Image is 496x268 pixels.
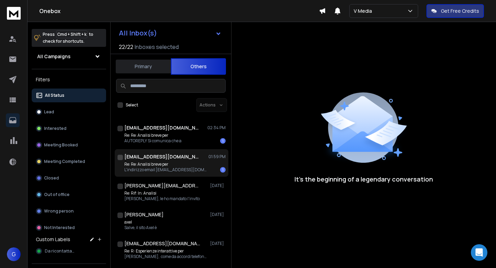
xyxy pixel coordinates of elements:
h3: Inboxes selected [135,43,179,51]
span: 22 / 22 [119,43,133,51]
p: Salve, il sito Axel è [124,225,157,230]
label: Select [126,102,138,108]
div: Open Intercom Messenger [471,244,487,261]
div: 1 [220,167,226,173]
h1: [PERSON_NAME] [124,211,164,218]
p: Meeting Booked [44,142,78,148]
button: Lead [32,105,106,119]
button: G [7,247,21,261]
p: Re: Rif: In: Analisi [124,190,200,196]
p: 01:59 PM [208,154,226,159]
h1: All Campaigns [37,53,71,60]
img: logo [7,7,21,20]
button: Get Free Credits [426,4,484,18]
h1: [EMAIL_ADDRESS][DOMAIN_NAME] [124,153,200,160]
p: [DATE] [210,212,226,217]
h3: Filters [32,75,106,84]
p: [DATE] [210,183,226,188]
p: All Status [45,93,64,98]
p: V Media [354,8,375,14]
p: Lead [44,109,54,115]
button: Interested [32,122,106,135]
h1: Onebox [39,7,319,15]
p: Interested [44,126,66,131]
p: Get Free Credits [441,8,479,14]
button: Wrong person [32,204,106,218]
button: Da ricontattare [32,244,106,258]
h1: [EMAIL_ADDRESS][DOMAIN_NAME] [124,124,200,131]
p: Re: Re: Analisi breve per [124,162,207,167]
button: All Status [32,89,106,102]
button: Others [171,58,226,75]
p: Closed [44,175,59,181]
span: Cmd + Shift + k [56,30,87,38]
p: AUTOREPLY Si comunica che a [124,138,182,144]
button: Primary [116,59,171,74]
h3: Custom Labels [36,236,70,243]
button: All Inbox(s) [113,26,227,40]
p: [PERSON_NAME], le ho mandato l'invito [124,196,200,202]
p: It’s the beginning of a legendary conversation [294,174,433,184]
p: Not Interested [44,225,75,230]
p: L'indirizzo email [EMAIL_ADDRESS][DOMAIN_NAME] è stato [124,167,207,173]
button: All Campaigns [32,50,106,63]
h1: [PERSON_NAME][EMAIL_ADDRESS][DOMAIN_NAME] [124,182,200,189]
button: Meeting Completed [32,155,106,168]
p: Press to check for shortcuts. [43,31,93,45]
h1: [EMAIL_ADDRESS][DOMAIN_NAME] [124,240,200,247]
button: Closed [32,171,106,185]
p: axel [124,219,157,225]
p: Wrong person [44,208,74,214]
button: Not Interested [32,221,106,235]
h1: All Inbox(s) [119,30,157,37]
p: Out of office [44,192,70,197]
span: Da ricontattare [45,248,76,254]
p: 02:34 PM [207,125,226,131]
p: [DATE] [210,241,226,246]
button: Meeting Booked [32,138,106,152]
p: Re: Re: Analisi breve per [124,133,182,138]
p: [PERSON_NAME], come da accordi telefonici, [124,254,207,259]
button: Out of office [32,188,106,202]
p: Meeting Completed [44,159,85,164]
div: 1 [220,138,226,144]
p: Re: R: Esperienze interattive per [124,248,207,254]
